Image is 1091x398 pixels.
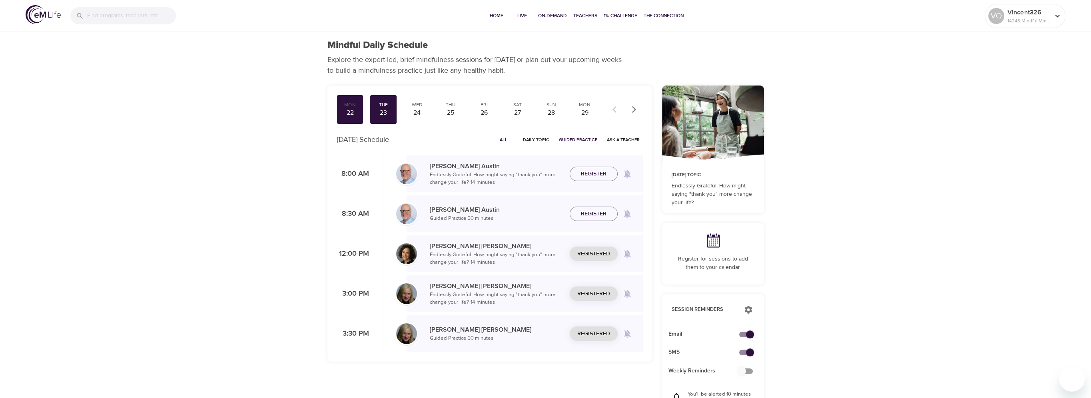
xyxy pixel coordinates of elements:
[407,108,427,117] div: 24
[618,324,637,343] span: Remind me when a class goes live every Tuesday at 3:30 PM
[337,209,369,219] p: 8:30 AM
[430,251,563,267] p: Endlessly Grateful: How might saying "thank you" more change your life? · 14 minutes
[607,136,640,143] span: Ask a Teacher
[396,283,417,304] img: Diane_Renz-min.jpg
[523,136,549,143] span: Daily Topic
[538,12,567,20] span: On-Demand
[581,209,606,219] span: Register
[556,133,600,146] button: Guided Practice
[337,328,369,339] p: 3:30 PM
[407,101,427,108] div: Wed
[541,108,561,117] div: 28
[604,133,643,146] button: Ask a Teacher
[577,249,610,259] span: Registered
[577,289,610,299] span: Registered
[1007,17,1050,24] p: 14243 Mindful Minutes
[337,289,369,299] p: 3:00 PM
[474,108,494,117] div: 26
[494,136,513,143] span: All
[396,243,417,264] img: Ninette_Hupp-min.jpg
[430,241,563,251] p: [PERSON_NAME] [PERSON_NAME]
[520,133,552,146] button: Daily Topic
[570,207,618,221] button: Register
[575,108,595,117] div: 29
[491,133,517,146] button: All
[508,108,528,117] div: 27
[430,171,563,187] p: Endlessly Grateful: How might saying "thank you" more change your life? · 14 minutes
[441,101,461,108] div: Thu
[668,348,745,356] span: SMS
[26,5,61,24] img: logo
[618,284,637,303] span: Remind me when a class goes live every Tuesday at 3:00 PM
[430,215,563,223] p: Guided Practice · 30 minutes
[396,323,417,344] img: Diane_Renz-min.jpg
[474,101,494,108] div: Fri
[570,247,618,261] button: Registered
[644,12,684,20] span: The Connection
[441,108,461,117] div: 25
[559,136,597,143] span: Guided Practice
[337,249,369,259] p: 12:00 PM
[87,7,176,24] input: Find programs, teachers, etc...
[396,203,417,224] img: Jim_Austin_Headshot_min.jpg
[1007,8,1050,17] p: Vincent326
[672,171,754,179] p: [DATE] Topic
[668,367,745,375] span: Weekly Reminders
[604,12,637,20] span: 1% Challenge
[487,12,506,20] span: Home
[672,306,736,314] p: Session Reminders
[570,287,618,301] button: Registered
[513,12,532,20] span: Live
[618,164,637,183] span: Remind me when a class goes live every Tuesday at 8:00 AM
[577,329,610,339] span: Registered
[430,161,563,171] p: [PERSON_NAME] Austin
[340,101,360,108] div: Mon
[430,281,563,291] p: [PERSON_NAME] [PERSON_NAME]
[430,334,563,342] p: Guided Practice · 30 minutes
[340,108,360,117] div: 22
[672,255,754,272] p: Register for sessions to add them to your calendar
[575,101,595,108] div: Mon
[618,204,637,223] span: Remind me when a class goes live every Tuesday at 8:30 AM
[337,169,369,179] p: 8:00 AM
[570,326,618,341] button: Registered
[430,205,563,215] p: [PERSON_NAME] Austin
[618,244,637,263] span: Remind me when a class goes live every Tuesday at 12:00 PM
[327,54,627,76] p: Explore the expert-led, brief mindfulness sessions for [DATE] or plan out your upcoming weeks to ...
[327,40,428,51] h1: Mindful Daily Schedule
[672,182,754,207] p: Endlessly Grateful: How might saying "thank you" more change your life?
[581,169,606,179] span: Register
[1059,366,1085,392] iframe: Button to launch messaging window
[541,101,561,108] div: Sun
[373,101,393,108] div: Tue
[396,163,417,184] img: Jim_Austin_Headshot_min.jpg
[508,101,528,108] div: Sat
[668,330,745,338] span: Email
[337,134,389,145] p: [DATE] Schedule
[570,167,618,181] button: Register
[988,8,1004,24] div: VO
[573,12,597,20] span: Teachers
[430,291,563,306] p: Endlessly Grateful: How might saying "thank you" more change your life? · 14 minutes
[430,325,563,334] p: [PERSON_NAME] [PERSON_NAME]
[373,108,393,117] div: 23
